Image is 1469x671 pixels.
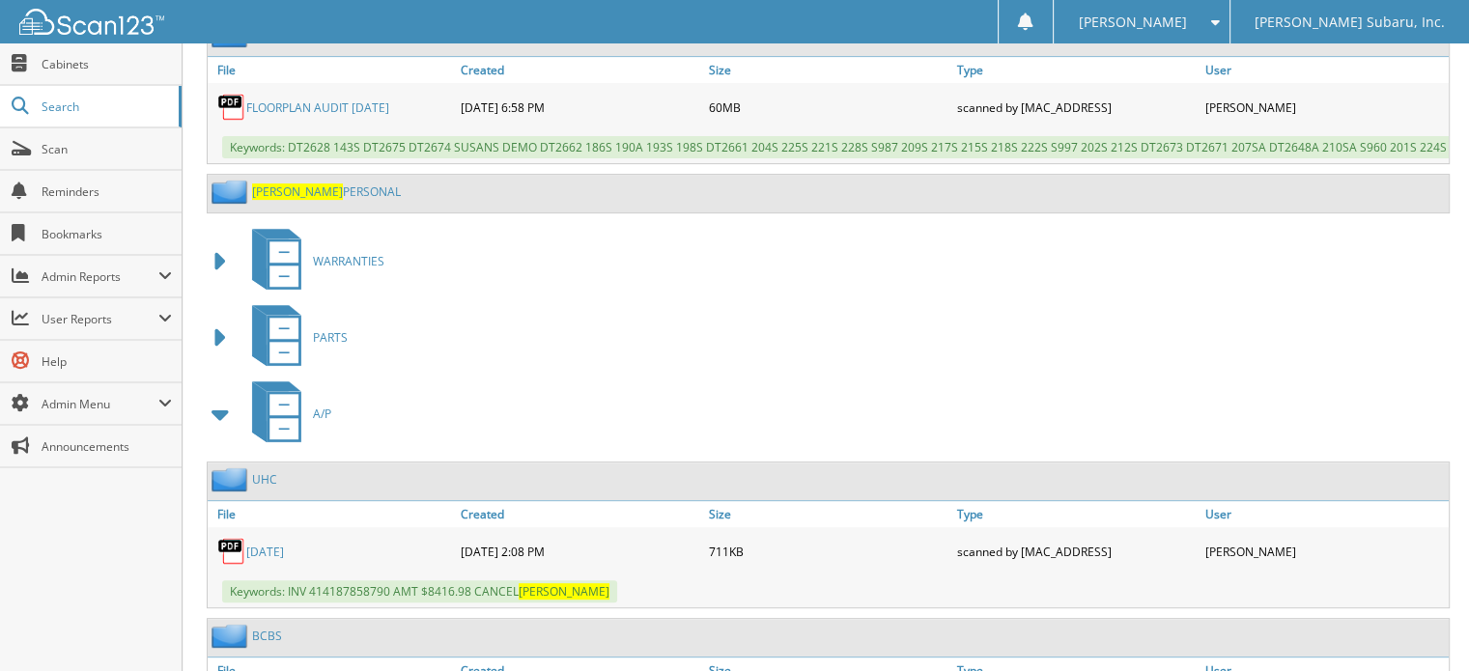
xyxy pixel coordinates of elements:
[519,583,609,600] span: [PERSON_NAME]
[42,141,172,157] span: Scan
[246,544,284,560] a: [DATE]
[952,57,1201,83] a: Type
[217,93,246,122] img: PDF.png
[704,532,952,571] div: 711KB
[1078,16,1186,28] span: [PERSON_NAME]
[456,501,704,527] a: Created
[42,268,158,285] span: Admin Reports
[212,467,252,491] img: folder2.png
[42,183,172,200] span: Reminders
[704,57,952,83] a: Size
[456,57,704,83] a: Created
[212,624,252,648] img: folder2.png
[42,353,172,370] span: Help
[252,471,277,488] a: UHC
[42,311,158,327] span: User Reports
[42,226,172,242] span: Bookmarks
[456,88,704,126] div: [DATE] 6:58 PM
[313,253,384,269] span: WARRANTIES
[252,183,343,200] span: [PERSON_NAME]
[456,532,704,571] div: [DATE] 2:08 PM
[42,396,158,412] span: Admin Menu
[208,501,456,527] a: File
[1201,88,1449,126] div: [PERSON_NAME]
[246,99,389,116] a: FLOORPLAN AUDIT [DATE]
[704,88,952,126] div: 60MB
[252,183,401,200] a: [PERSON_NAME]PERSONAL
[42,56,172,72] span: Cabinets
[217,537,246,566] img: PDF.png
[952,501,1201,527] a: Type
[1201,532,1449,571] div: [PERSON_NAME]
[1201,501,1449,527] a: User
[313,405,331,422] span: A/P
[1255,16,1445,28] span: [PERSON_NAME] Subaru, Inc.
[952,88,1201,126] div: scanned by [MAC_ADDRESS]
[252,628,282,644] a: BCBS
[240,223,384,299] a: WARRANTIES
[19,9,164,35] img: scan123-logo-white.svg
[212,180,252,204] img: folder2.png
[313,329,348,346] span: PARTS
[952,532,1201,571] div: scanned by [MAC_ADDRESS]
[222,580,617,602] span: Keywords: INV 414187858790 AMT $8416.98 CANCEL
[1201,57,1449,83] a: User
[240,299,348,376] a: PARTS
[42,438,172,455] span: Announcements
[240,376,331,452] a: A/P
[208,57,456,83] a: File
[704,501,952,527] a: Size
[42,98,169,115] span: Search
